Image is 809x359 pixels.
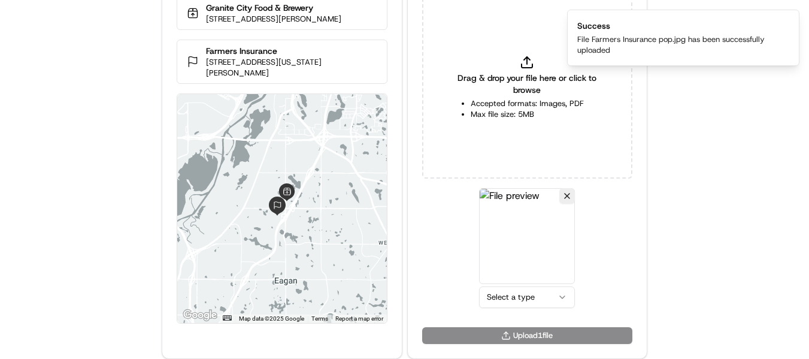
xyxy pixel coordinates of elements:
[206,45,377,57] p: Farmers Insurance
[335,315,383,322] a: Report a map error
[206,57,377,79] p: [STREET_ADDRESS][US_STATE][PERSON_NAME]
[239,315,304,322] span: Map data ©2025 Google
[206,14,341,25] p: [STREET_ADDRESS][PERSON_NAME]
[180,307,220,323] img: Google
[479,188,575,284] img: File preview
[577,34,784,56] div: File Farmers Insurance pop.jpg has been successfully uploaded
[223,315,231,321] button: Keyboard shortcuts
[452,72,602,96] span: Drag & drop your file here or click to browse
[206,2,341,14] p: Granite City Food & Brewery
[180,307,220,323] a: Open this area in Google Maps (opens a new window)
[471,98,584,109] li: Accepted formats: Images, PDF
[471,109,584,120] li: Max file size: 5MB
[577,20,784,32] div: Success
[311,315,328,322] a: Terms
